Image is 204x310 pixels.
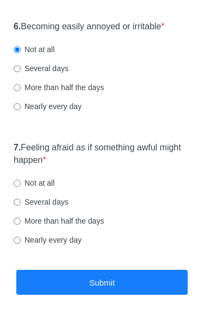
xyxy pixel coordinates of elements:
input: Not at all [14,180,21,187]
input: Several days [14,66,21,73]
label: Nearly every day [14,102,82,112]
label: Several days [14,197,69,208]
button: Submit [16,270,188,296]
label: Nearly every day [14,235,82,246]
strong: 6. [14,22,21,31]
label: More than half the days [14,216,104,227]
label: Feeling afraid as if something awful might happen [14,142,190,167]
label: Several days [14,64,69,74]
strong: 7. [14,143,21,153]
input: Nearly every day [14,237,21,244]
label: Not at all [14,178,54,189]
input: Nearly every day [14,104,21,111]
label: Becoming easily annoyed or irritable [14,21,165,34]
input: Not at all [14,47,21,54]
input: More than half the days [14,85,21,92]
input: Several days [14,199,21,206]
label: Not at all [14,45,54,55]
input: More than half the days [14,218,21,225]
label: More than half the days [14,83,104,93]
